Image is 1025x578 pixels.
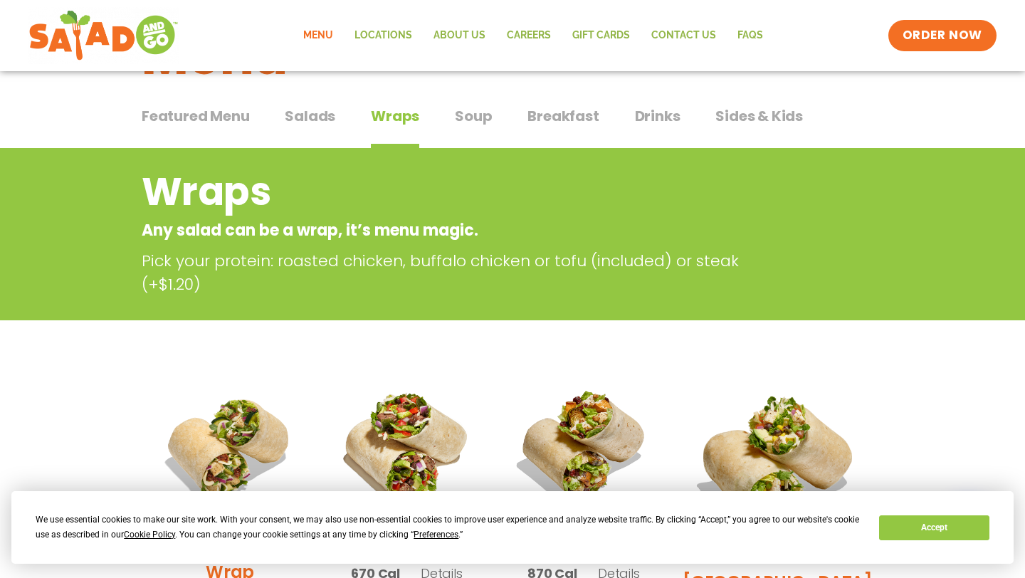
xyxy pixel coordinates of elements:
[423,19,496,52] a: About Us
[344,19,423,52] a: Locations
[329,369,484,524] img: Product photo for Fajita Wrap
[715,105,803,127] span: Sides & Kids
[142,163,769,221] h2: Wraps
[142,249,775,296] p: Pick your protein: roasted chicken, buffalo chicken or tofu (included) or steak (+$1.20)
[11,491,1014,564] div: Cookie Consent Prompt
[455,105,492,127] span: Soup
[903,27,982,44] span: ORDER NOW
[293,19,774,52] nav: Menu
[371,105,419,127] span: Wraps
[888,20,997,51] a: ORDER NOW
[496,19,562,52] a: Careers
[683,369,873,559] img: Product photo for BBQ Ranch Wrap
[506,369,661,524] img: Product photo for Roasted Autumn Wrap
[285,105,335,127] span: Salads
[635,105,680,127] span: Drinks
[641,19,727,52] a: Contact Us
[562,19,641,52] a: GIFT CARDS
[414,530,458,540] span: Preferences
[28,7,179,64] img: new-SAG-logo-768×292
[142,100,883,149] div: Tabbed content
[152,369,307,524] img: Product photo for Tuscan Summer Wrap
[124,530,175,540] span: Cookie Policy
[142,105,249,127] span: Featured Menu
[142,219,769,242] p: Any salad can be a wrap, it’s menu magic.
[727,19,774,52] a: FAQs
[879,515,989,540] button: Accept
[293,19,344,52] a: Menu
[36,513,862,542] div: We use essential cookies to make our site work. With your consent, we may also use non-essential ...
[527,105,599,127] span: Breakfast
